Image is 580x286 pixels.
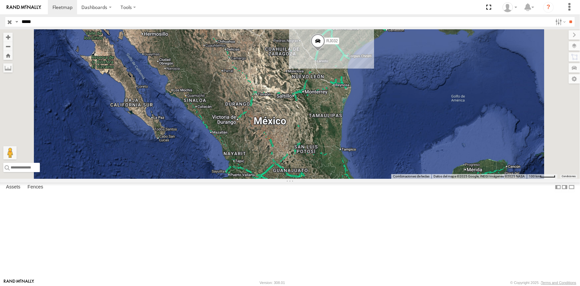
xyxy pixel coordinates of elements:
img: rand-logo.svg [7,5,41,10]
button: Arrastra el hombrecito naranja al mapa para abrir Street View [3,146,17,159]
label: Map Settings [569,74,580,84]
div: Reynaldo Alvarado [500,2,520,12]
label: Assets [3,182,24,192]
div: Version: 308.01 [260,281,285,285]
label: Dock Summary Table to the Left [555,182,561,192]
label: Dock Summary Table to the Right [561,182,568,192]
i: ? [543,2,554,13]
label: Search Query [14,17,19,27]
button: Zoom Home [3,51,13,60]
button: Zoom in [3,33,13,42]
button: Zoom out [3,42,13,51]
button: Escala del mapa: 100 km por 42 píxeles [527,174,557,179]
label: Search Filter Options [553,17,567,27]
a: Condiciones (se abre en una nueva pestaña) [562,175,576,178]
span: RJ032 [327,39,338,43]
div: © Copyright 2025 - [510,281,576,285]
span: 100 km [529,174,540,178]
button: Combinaciones de teclas [393,174,430,179]
a: Terms and Conditions [541,281,576,285]
label: Fences [24,182,47,192]
label: Measure [3,63,13,73]
label: Hide Summary Table [568,182,575,192]
a: Visit our Website [4,279,34,286]
span: Datos del mapa ©2025 Google, INEGI Imágenes ©2025 NASA [434,174,525,178]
